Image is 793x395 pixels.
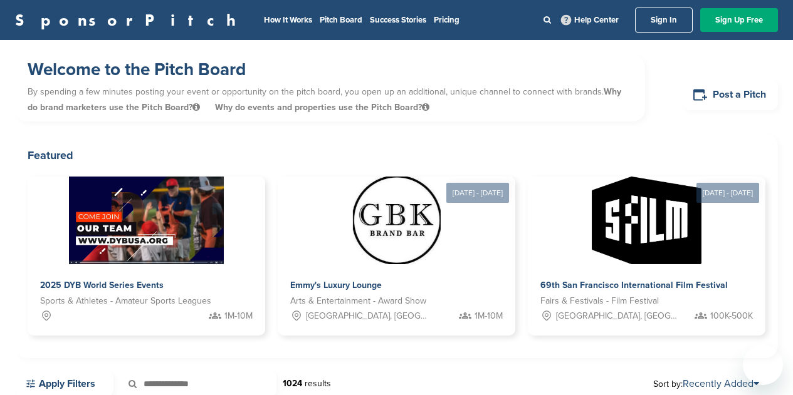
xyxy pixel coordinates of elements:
[278,156,515,336] a: [DATE] - [DATE] Sponsorpitch & Emmy's Luxury Lounge Arts & Entertainment - Award Show [GEOGRAPHIC...
[28,177,265,336] a: Sponsorpitch & 2025 DYB World Series Events Sports & Athletes - Amateur Sports Leagues 1M-10M
[710,309,753,323] span: 100K-500K
[15,12,244,28] a: SponsorPitch
[540,294,659,308] span: Fairs & Festivals - Film Festival
[635,8,693,33] a: Sign In
[446,183,509,203] div: [DATE] - [DATE]
[306,309,428,323] span: [GEOGRAPHIC_DATA], [GEOGRAPHIC_DATA]
[215,102,429,113] span: Why do events and properties use the Pitch Board?
[40,280,164,290] span: 2025 DYB World Series Events
[592,177,701,264] img: Sponsorpitch &
[743,345,783,385] iframe: Button to launch messaging window
[696,183,759,203] div: [DATE] - [DATE]
[559,13,621,28] a: Help Center
[434,15,460,25] a: Pricing
[475,309,503,323] span: 1M-10M
[290,280,382,290] span: Emmy's Luxury Lounge
[305,378,331,389] span: results
[653,379,759,389] span: Sort by:
[28,58,633,81] h1: Welcome to the Pitch Board
[40,294,211,308] span: Sports & Athletes - Amateur Sports Leagues
[540,280,728,290] span: 69th San Francisco International Film Festival
[528,156,765,336] a: [DATE] - [DATE] Sponsorpitch & 69th San Francisco International Film Festival Fairs & Festivals -...
[556,309,678,323] span: [GEOGRAPHIC_DATA], [GEOGRAPHIC_DATA]
[683,80,778,110] a: Post a Pitch
[283,378,302,389] strong: 1024
[264,15,312,25] a: How It Works
[700,8,778,32] a: Sign Up Free
[224,309,253,323] span: 1M-10M
[28,81,633,118] p: By spending a few minutes posting your event or opportunity on the pitch board, you open up an ad...
[353,177,441,264] img: Sponsorpitch &
[320,15,362,25] a: Pitch Board
[28,146,765,164] h2: Featured
[69,177,224,264] img: Sponsorpitch &
[370,15,426,25] a: Success Stories
[290,294,426,308] span: Arts & Entertainment - Award Show
[683,377,759,390] a: Recently Added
